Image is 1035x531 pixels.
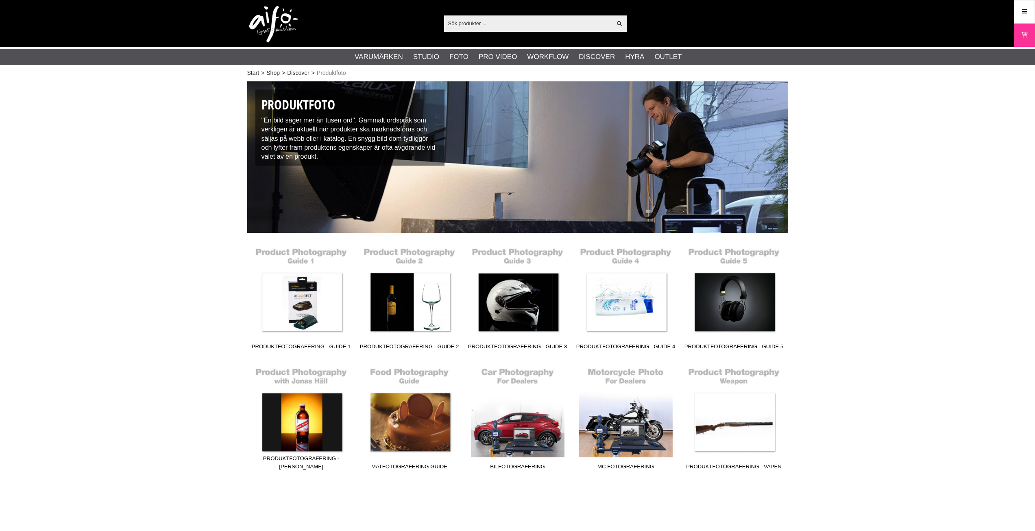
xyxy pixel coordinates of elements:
[355,364,464,474] a: Matfotografering Guide
[572,364,680,474] a: MC Fotografering
[247,364,355,474] a: Produktfotografering - [PERSON_NAME]
[317,69,346,77] span: Produktfoto
[261,96,439,114] h1: Produktfoto
[355,52,403,62] a: Varumärken
[444,17,612,29] input: Sök produkter ...
[247,244,355,354] a: Produktfotografering - Guide 1
[527,52,569,62] a: Workflow
[680,244,788,354] a: Produktfotografering - Guide 5
[464,343,572,354] span: Produktfotografering - Guide 3
[261,69,264,77] span: >
[625,52,644,62] a: Hyra
[247,455,355,474] span: Produktfotografering - [PERSON_NAME]
[464,463,572,474] span: Bilfotografering
[680,463,788,474] span: Produktfotografering - Vapen
[249,6,298,43] img: logo.png
[449,52,468,62] a: Foto
[572,463,680,474] span: MC Fotografering
[312,69,315,77] span: >
[287,69,309,77] a: Discover
[355,343,464,354] span: Produktfotografering - Guide 2
[680,343,788,354] span: Produktfotografering - Guide 5
[355,244,464,354] a: Produktfotografering - Guide 2
[572,343,680,354] span: Produktfotografering - Guide 4
[464,364,572,474] a: Bilfotografering
[464,244,572,354] a: Produktfotografering - Guide 3
[282,69,285,77] span: >
[413,52,439,62] a: Studio
[572,244,680,354] a: Produktfotografering - Guide 4
[247,343,355,354] span: Produktfotografering - Guide 1
[680,364,788,474] a: Produktfotografering - Vapen
[654,52,682,62] a: Outlet
[255,90,445,166] div: "En bild säger mer än tusen ord". Gammalt ordspråk som verkligen är aktuellt när produkter ska ma...
[579,52,615,62] a: Discover
[247,69,259,77] a: Start
[247,81,788,233] img: Produktfotografering
[266,69,280,77] a: Shop
[355,463,464,474] span: Matfotografering Guide
[479,52,517,62] a: Pro Video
